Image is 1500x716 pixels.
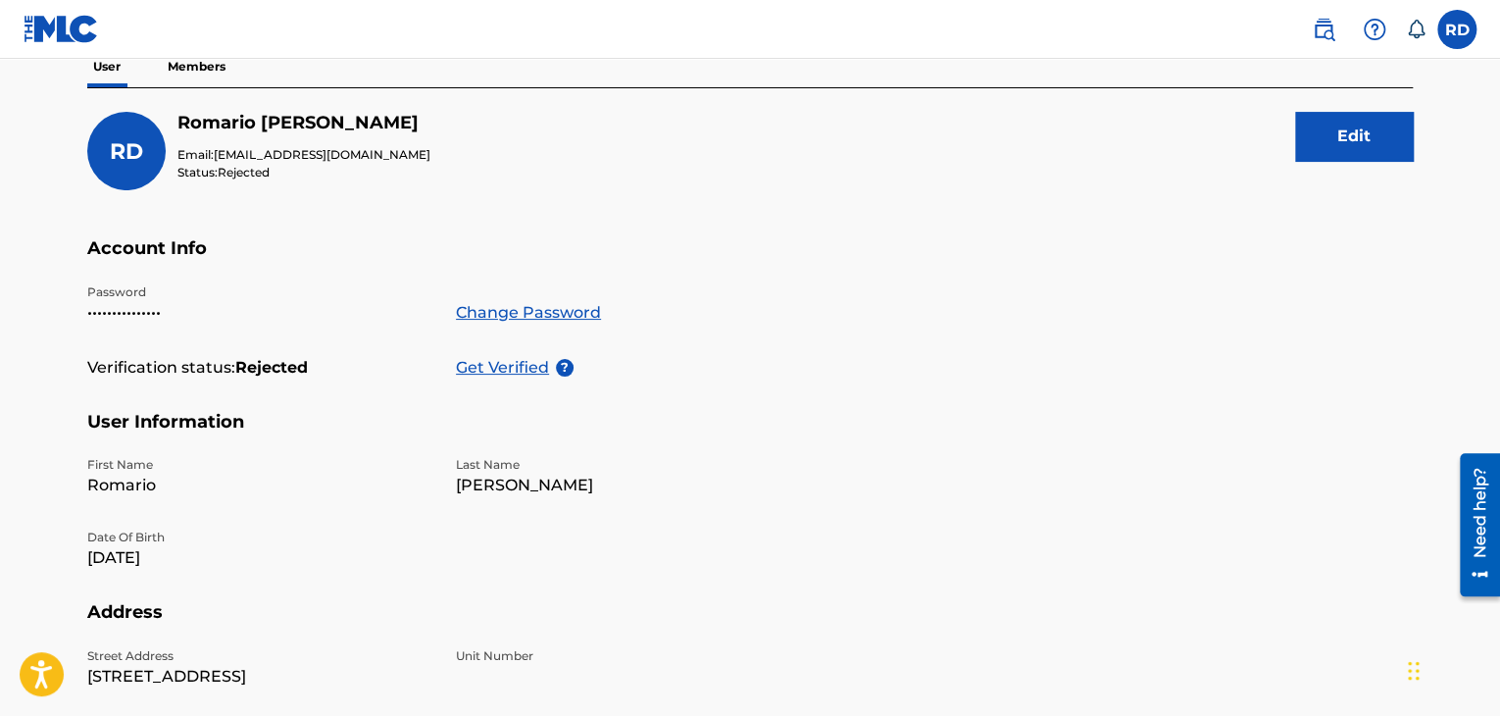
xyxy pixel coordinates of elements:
[218,165,270,179] span: Rejected
[456,474,801,497] p: [PERSON_NAME]
[1402,622,1500,716] iframe: Chat Widget
[162,46,231,87] p: Members
[1312,18,1335,41] img: search
[214,147,430,162] span: [EMAIL_ADDRESS][DOMAIN_NAME]
[556,359,574,377] span: ?
[1406,20,1425,39] div: Notifications
[87,356,235,380] p: Verification status:
[110,138,143,165] span: RD
[24,15,99,43] img: MLC Logo
[87,665,432,689] p: [STREET_ADDRESS]
[1437,10,1476,49] div: User Menu
[87,46,126,87] p: User
[456,301,601,325] a: Change Password
[87,456,432,474] p: First Name
[177,164,430,181] p: Status:
[87,237,1413,283] h5: Account Info
[87,411,1413,457] h5: User Information
[87,474,432,497] p: Romario
[177,112,430,134] h5: Romario Dixon
[1363,18,1386,41] img: help
[87,601,1413,647] h5: Address
[1408,641,1420,700] div: Drag
[1355,10,1394,49] div: Help
[87,647,432,665] p: Street Address
[235,356,308,380] strong: Rejected
[1304,10,1343,49] a: Public Search
[456,647,801,665] p: Unit Number
[456,356,556,380] p: Get Verified
[87,301,432,325] p: •••••••••••••••
[87,529,432,546] p: Date Of Birth
[87,546,432,570] p: [DATE]
[1445,446,1500,604] iframe: Resource Center
[456,456,801,474] p: Last Name
[87,283,432,301] p: Password
[1295,112,1413,161] button: Edit
[177,146,430,164] p: Email:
